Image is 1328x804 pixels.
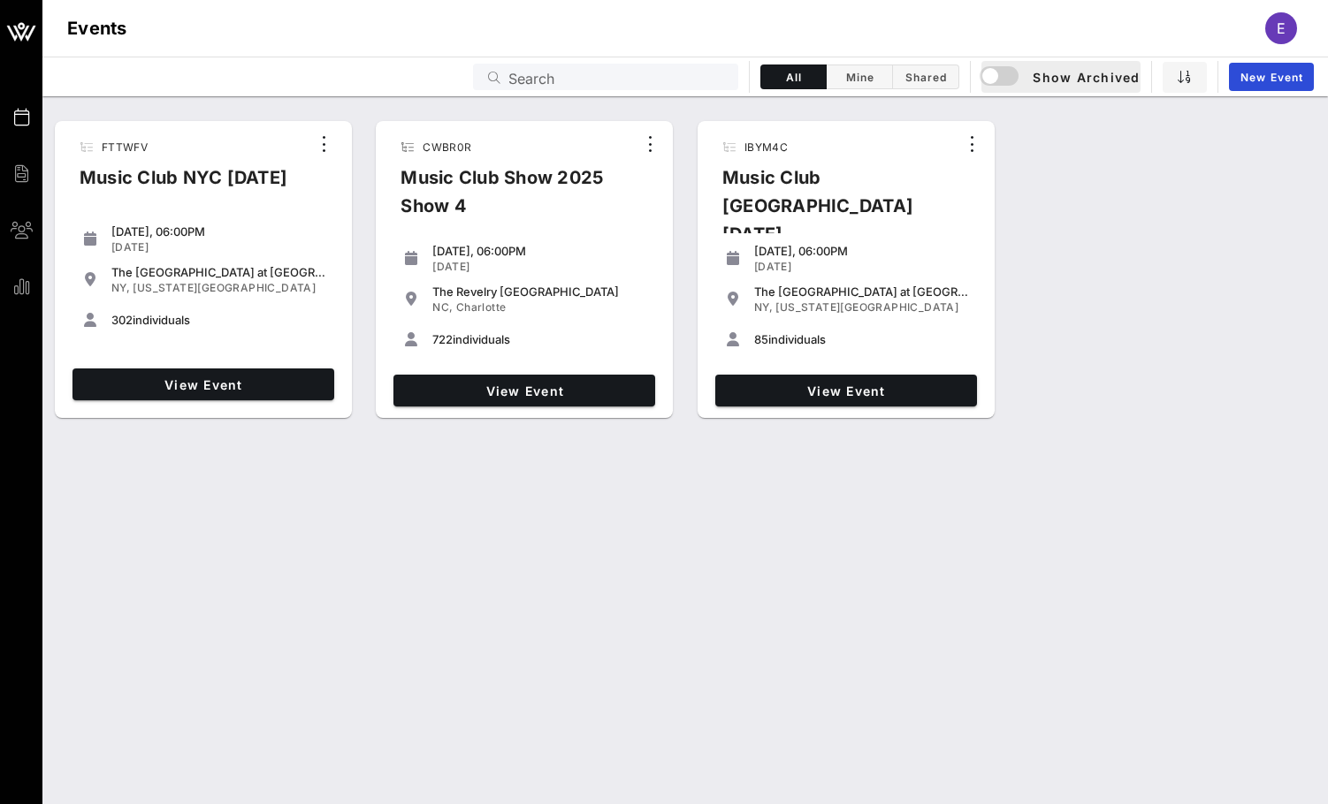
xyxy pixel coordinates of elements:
div: [DATE], 06:00PM [111,224,327,239]
div: [DATE] [754,260,970,274]
span: 85 [754,332,768,346]
div: The [GEOGRAPHIC_DATA] at [GEOGRAPHIC_DATA] [754,284,970,299]
div: individuals [432,332,648,346]
div: [DATE] [432,260,648,274]
div: individuals [754,332,970,346]
span: Shared [904,71,948,84]
span: New Event [1240,71,1303,84]
button: Mine [827,64,893,89]
button: All [760,64,827,89]
a: View Event [715,375,977,406]
div: The Revelry [GEOGRAPHIC_DATA] [432,284,648,299]
span: All [772,71,815,84]
div: [DATE] [111,240,327,254]
button: Shared [893,64,959,89]
a: New Event [1229,63,1314,91]
div: The [GEOGRAPHIC_DATA] at [GEOGRAPHIC_DATA] [111,265,327,279]
div: Music Club Show 2025 Show 4 [386,163,636,234]
a: View Event [73,368,334,400]
div: [DATE], 06:00PM [754,244,970,258]
span: Show Archived [982,66,1140,87]
div: [DATE], 06:00PM [432,244,648,258]
div: Music Club NYC [DATE] [65,163,301,206]
span: CWBR0R [423,140,471,154]
div: Music Club [GEOGRAPHIC_DATA] [DATE] [708,163,958,262]
span: Mine [837,71,882,84]
span: NY, [111,281,130,294]
span: FTTWFV [102,140,148,154]
span: View Event [722,383,970,398]
span: [US_STATE][GEOGRAPHIC_DATA] [775,300,958,314]
span: NY, [754,300,773,314]
span: 722 [432,332,453,346]
button: Show Archived [981,61,1141,93]
div: individuals [111,313,327,327]
a: View Event [393,375,655,406]
h1: Events [67,14,127,42]
span: E [1277,19,1286,37]
span: View Event [401,383,648,398]
span: 302 [111,313,133,327]
div: E [1265,12,1297,44]
span: Charlotte [456,300,507,314]
span: IBYM4C [744,140,788,154]
span: NC, [432,300,453,314]
span: [US_STATE][GEOGRAPHIC_DATA] [133,281,316,294]
span: View Event [80,377,327,392]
